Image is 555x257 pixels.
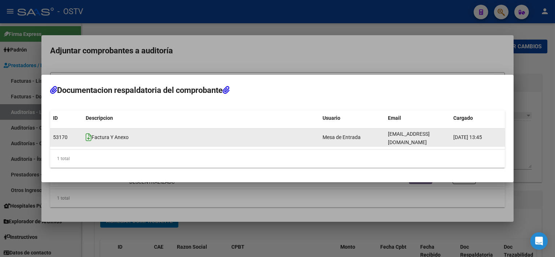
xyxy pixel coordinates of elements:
[53,115,58,121] span: ID
[450,110,505,126] datatable-header-cell: Cargado
[53,134,68,140] span: 53170
[86,135,129,140] span: Factura Y Anexo
[388,131,430,145] span: [EMAIL_ADDRESS][DOMAIN_NAME]
[388,115,401,121] span: Email
[50,110,83,126] datatable-header-cell: ID
[323,134,361,140] span: Mesa de Entrada
[385,110,450,126] datatable-header-cell: Email
[320,110,385,126] datatable-header-cell: Usuario
[323,115,340,121] span: Usuario
[83,110,320,126] datatable-header-cell: Descripcion
[453,115,473,121] span: Cargado
[453,134,482,140] span: [DATE] 13:45
[50,150,505,168] div: 1 total
[530,232,548,250] div: Open Intercom Messenger
[86,115,113,121] span: Descripcion
[50,83,505,97] h2: Documentacion respaldatoria del comprobante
